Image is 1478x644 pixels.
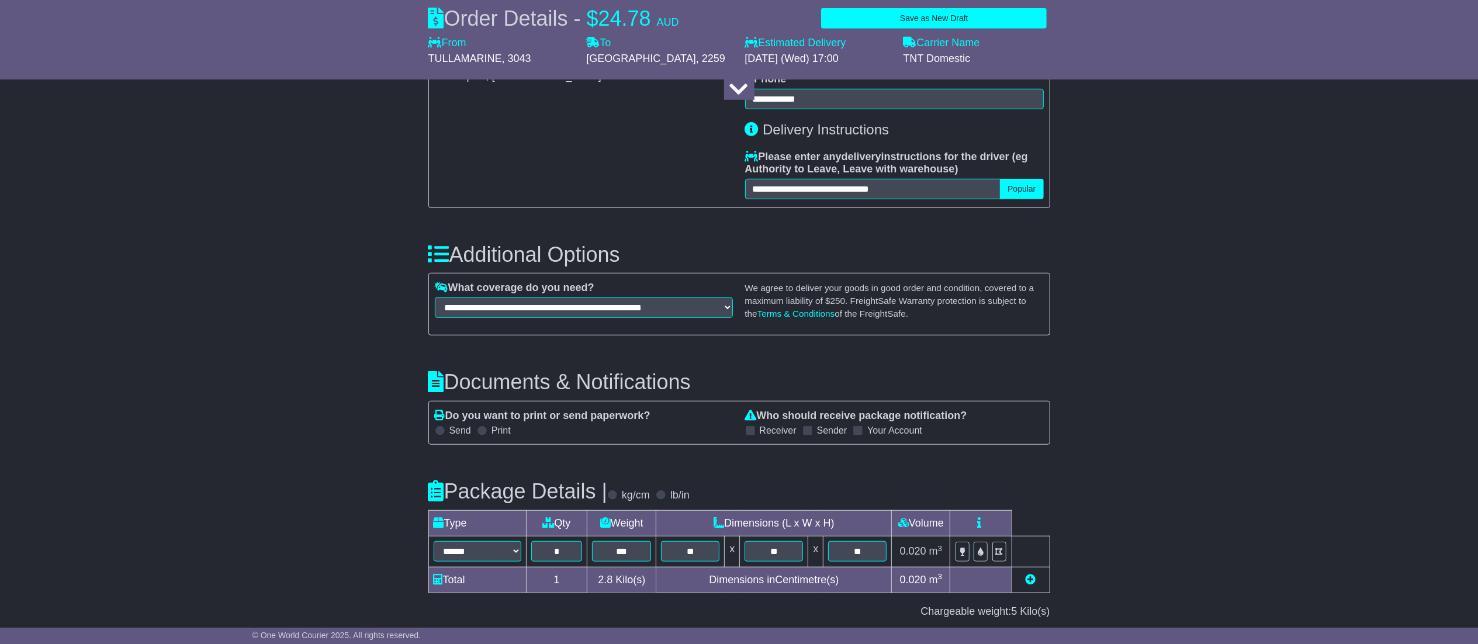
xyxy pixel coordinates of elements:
td: x [808,536,823,567]
td: x [725,536,740,567]
span: m [929,574,943,586]
span: m [929,545,943,557]
button: Save as New Draft [821,8,1047,29]
div: TNT Domestic [904,53,1050,65]
div: Chargeable weight: Kilo(s) [428,605,1050,618]
td: Type [428,510,526,536]
h3: Documents & Notifications [428,371,1050,394]
td: Weight [587,510,656,536]
label: lb/in [670,489,690,502]
label: Send [449,425,471,436]
span: TULLAMARINE [428,53,502,64]
span: [GEOGRAPHIC_DATA] [587,53,696,64]
small: We agree to deliver your goods in good order and condition, covered to a maximum liability of $ .... [745,283,1034,318]
span: 0.020 [900,574,926,586]
td: Volume [892,510,950,536]
a: Terms & Conditions [757,309,835,318]
span: 2.8 [598,574,612,586]
span: 5 [1011,605,1017,617]
span: 250 [830,296,846,306]
sup: 3 [938,544,943,553]
sup: 3 [938,572,943,581]
button: Popular [1000,179,1043,199]
label: Print [491,425,511,436]
label: Receiver [760,425,797,436]
td: Total [428,567,526,593]
td: Dimensions (L x W x H) [656,510,892,536]
h3: Additional Options [428,243,1050,266]
td: Kilo(s) [587,567,656,593]
label: From [428,37,466,50]
span: delivery [842,151,881,162]
label: Estimated Delivery [745,37,892,50]
span: , 3043 [502,53,531,64]
td: Dimensions in Centimetre(s) [656,567,892,593]
span: 24.78 [598,6,651,30]
span: $ [587,6,598,30]
span: eg Authority to Leave, Leave with warehouse [745,151,1028,175]
div: [DATE] (Wed) 17:00 [745,53,892,65]
label: Sender [817,425,847,436]
td: Qty [526,510,587,536]
label: What coverage do you need? [435,282,594,295]
span: 0.020 [900,545,926,557]
h3: Package Details | [428,480,608,503]
label: Who should receive package notification? [745,410,967,423]
span: , 2259 [696,53,725,64]
td: 1 [526,567,587,593]
label: Do you want to print or send paperwork? [435,410,650,423]
span: Delivery Instructions [763,122,889,137]
span: AUD [657,16,679,28]
a: Add new item [1026,574,1036,586]
label: Please enter any instructions for the driver ( ) [745,151,1044,176]
label: Your Account [867,425,922,436]
span: © One World Courier 2025. All rights reserved. [252,631,421,640]
label: To [587,37,611,50]
div: Order Details - [428,6,679,31]
label: Carrier Name [904,37,980,50]
label: kg/cm [622,489,650,502]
